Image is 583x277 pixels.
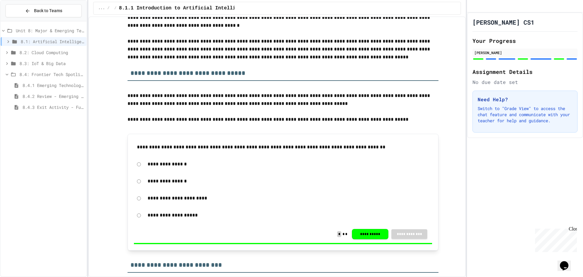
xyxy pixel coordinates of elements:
[533,226,577,252] iframe: chat widget
[22,82,84,88] span: 8.4.1 Emerging Technologies: Shaping Our Digital Future
[21,38,84,45] span: 8.1: Artificial Intelligence Basics
[472,18,534,26] h1: [PERSON_NAME] CS1
[22,104,84,110] span: 8.4.3 Exit Activity - Future Tech Challenge
[34,8,62,14] span: Back to Teams
[472,68,578,76] h2: Assignment Details
[19,71,84,78] span: 8.4: Frontier Tech Spotlight
[16,27,84,34] span: Unit 8: Major & Emerging Technologies
[478,96,572,103] h3: Need Help?
[114,6,117,11] span: /
[472,36,578,45] h2: Your Progress
[19,49,84,56] span: 8.2: Cloud Computing
[472,78,578,86] div: No due date set
[5,4,82,17] button: Back to Teams
[2,2,42,39] div: Chat with us now!Close
[98,6,105,11] span: ...
[119,5,250,12] span: 8.1.1 Introduction to Artificial Intelligence
[19,60,84,67] span: 8.3: IoT & Big Data
[478,106,572,124] p: Switch to "Grade View" to access the chat feature and communicate with your teacher for help and ...
[557,253,577,271] iframe: chat widget
[107,6,109,11] span: /
[474,50,576,55] div: [PERSON_NAME]
[22,93,84,99] span: 8.4.2 Review - Emerging Technologies: Shaping Our Digital Future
